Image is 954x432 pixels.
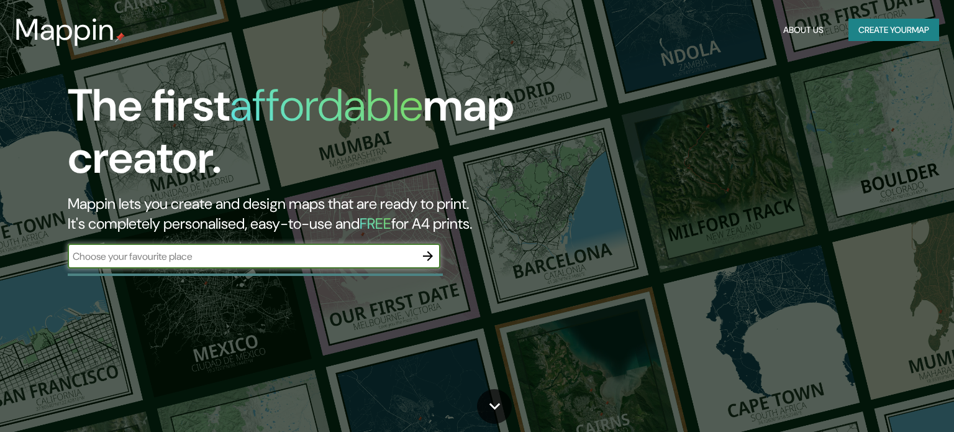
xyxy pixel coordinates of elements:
h1: The first map creator. [68,80,545,194]
h2: Mappin lets you create and design maps that are ready to print. It's completely personalised, eas... [68,194,545,234]
button: About Us [778,19,829,42]
img: mappin-pin [115,32,125,42]
input: Choose your favourite place [68,249,416,264]
h3: Mappin [15,12,115,47]
h5: FREE [360,214,391,233]
h1: affordable [230,76,423,134]
button: Create yourmap [848,19,939,42]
